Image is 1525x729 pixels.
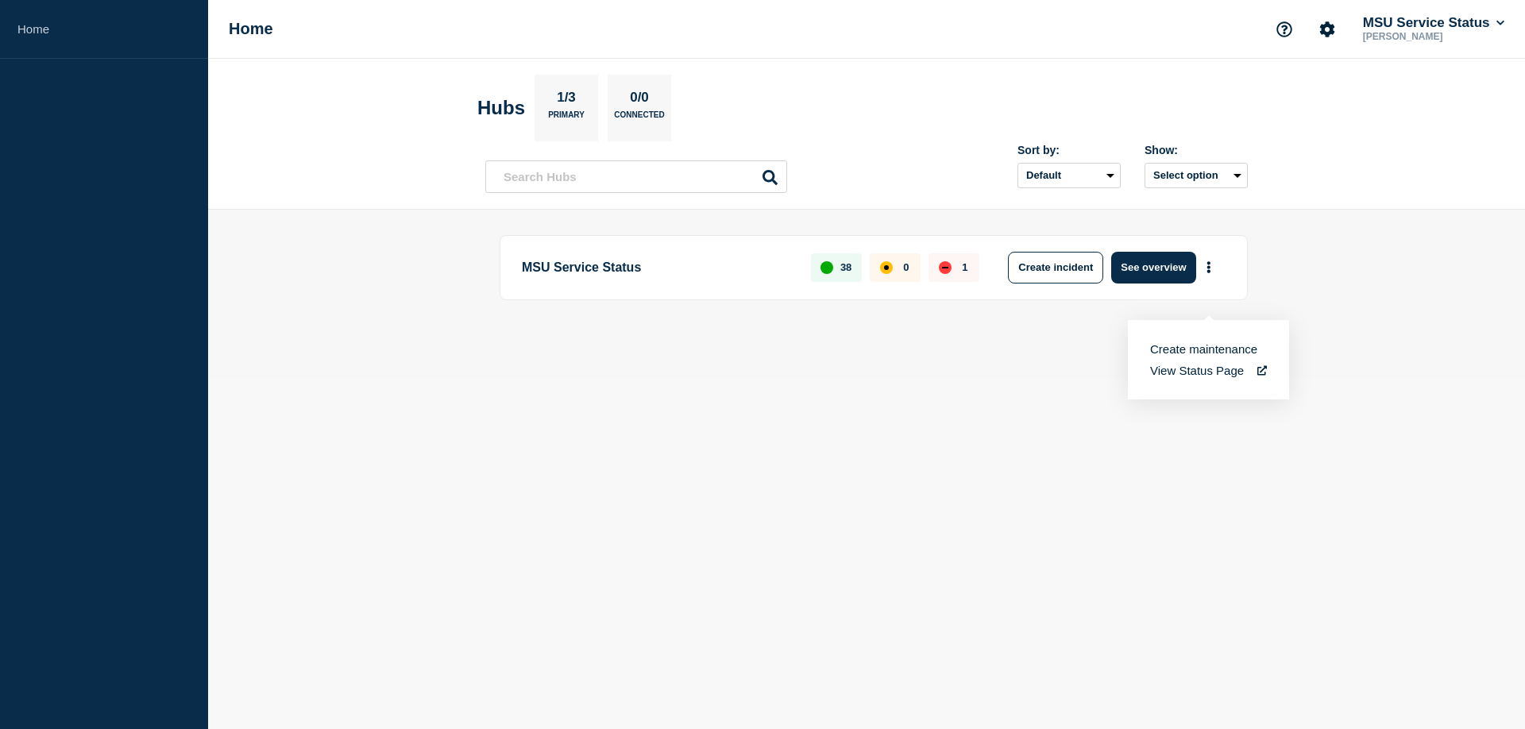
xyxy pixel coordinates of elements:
[939,261,952,274] div: down
[522,252,793,283] p: MSU Service Status
[1311,13,1344,46] button: Account settings
[477,97,525,119] h2: Hubs
[1360,15,1508,31] button: MSU Service Status
[485,160,787,193] input: Search Hubs
[962,261,967,273] p: 1
[229,20,273,38] h1: Home
[1360,31,1508,42] p: [PERSON_NAME]
[840,261,851,273] p: 38
[903,261,909,273] p: 0
[820,261,833,274] div: up
[551,90,582,110] p: 1/3
[880,261,893,274] div: affected
[1145,163,1248,188] button: Select option
[1017,144,1121,156] div: Sort by:
[1111,252,1195,283] button: See overview
[1145,144,1248,156] div: Show:
[548,110,585,127] p: Primary
[1017,163,1121,188] select: Sort by
[1150,342,1257,356] button: Create maintenance
[1150,364,1267,377] a: View Status Page
[1268,13,1301,46] button: Support
[1008,252,1103,283] button: Create incident
[624,90,655,110] p: 0/0
[614,110,664,127] p: Connected
[1199,253,1219,282] button: More actions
